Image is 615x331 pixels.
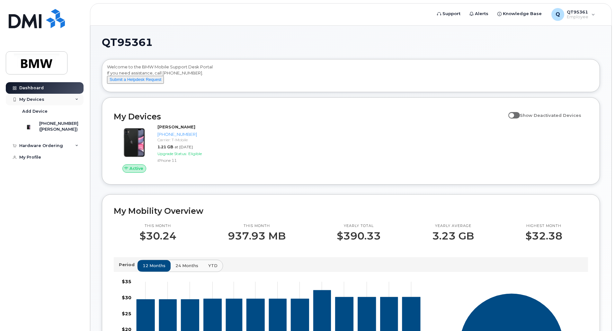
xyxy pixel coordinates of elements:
p: $30.24 [139,230,176,242]
span: YTD [208,263,218,269]
input: Show Deactivated Devices [508,109,513,114]
span: Eligible [188,151,202,156]
tspan: $35 [122,279,131,284]
span: QT95361 [102,38,153,47]
span: Upgrade Status: [157,151,187,156]
div: [PHONE_NUMBER] [157,131,224,137]
div: iPhone 11 [157,158,224,163]
span: Active [129,165,143,171]
a: Active[PERSON_NAME][PHONE_NUMBER]Carrier: T-Mobile1.21 GBat [DATE]Upgrade Status:EligibleiPhone 11 [114,124,227,173]
button: Submit a Helpdesk Request [107,76,164,84]
a: Submit a Helpdesk Request [107,77,164,82]
span: Show Deactivated Devices [520,113,581,118]
p: This month [139,223,176,229]
span: 24 months [175,263,198,269]
p: Period [119,262,137,268]
span: at [DATE] [174,144,193,149]
p: $390.33 [337,230,381,242]
h2: My Mobility Overview [114,206,588,216]
p: 3.23 GB [432,230,474,242]
p: Yearly average [432,223,474,229]
p: 937.93 MB [228,230,286,242]
p: Highest month [525,223,562,229]
img: iPhone_11.jpg [119,127,150,158]
iframe: Messenger Launcher [587,303,610,326]
tspan: $30 [122,294,131,300]
p: Yearly total [337,223,381,229]
span: 1.21 GB [157,144,173,149]
tspan: $25 [122,310,131,316]
strong: [PERSON_NAME] [157,124,195,129]
h2: My Devices [114,112,505,121]
p: $32.38 [525,230,562,242]
div: Carrier: T-Mobile [157,137,224,143]
p: This month [228,223,286,229]
div: Welcome to the BMW Mobile Support Desk Portal If you need assistance, call [PHONE_NUMBER]. [107,64,595,90]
